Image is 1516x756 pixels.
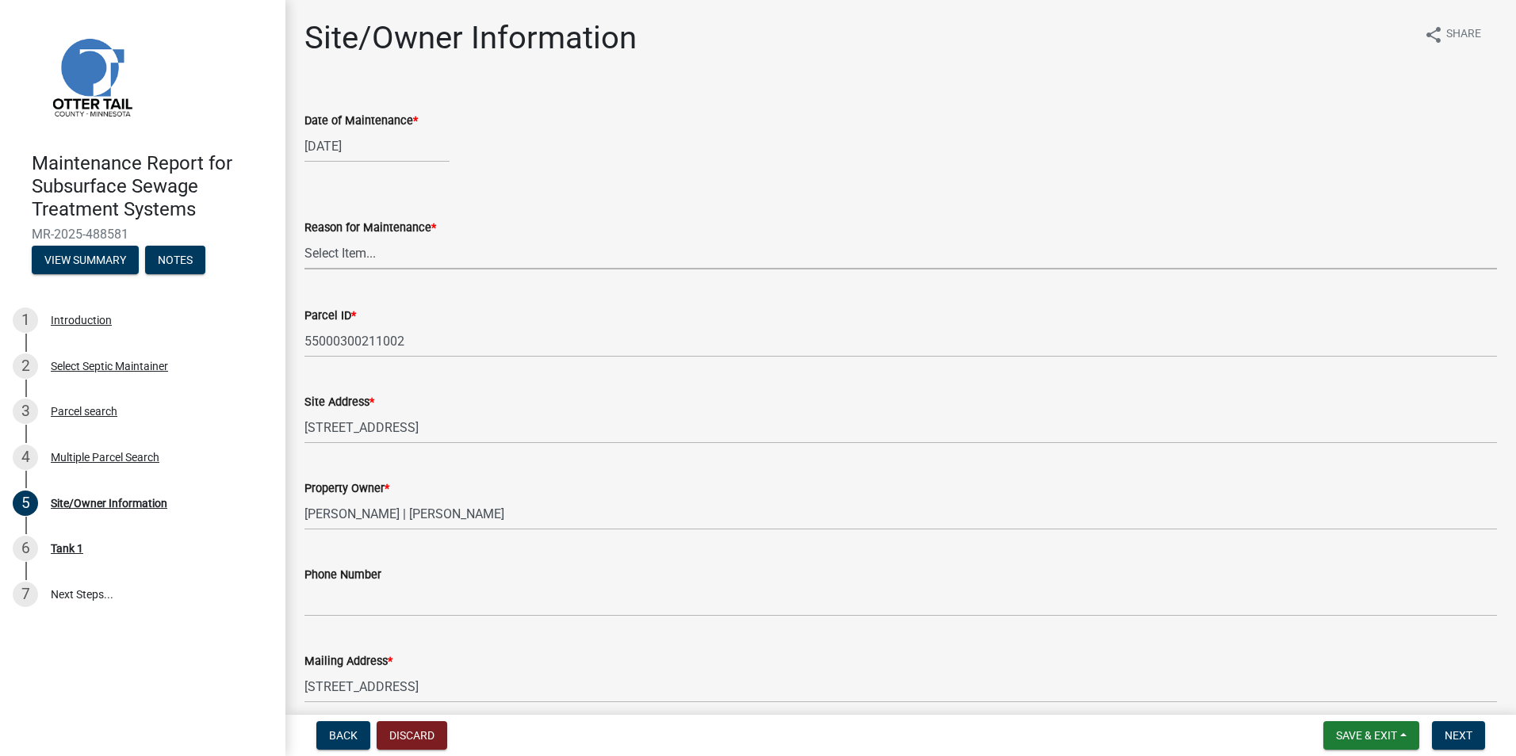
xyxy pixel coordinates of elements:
[304,130,450,162] input: mm/dd/yyyy
[13,445,38,470] div: 4
[1323,721,1419,750] button: Save & Exit
[145,255,205,268] wm-modal-confirm: Notes
[13,582,38,607] div: 7
[304,483,389,494] label: Property Owner
[13,307,38,333] div: 1
[304,19,637,57] h1: Site/Owner Information
[32,227,254,242] span: MR-2025-488581
[304,223,436,234] label: Reason for Maintenance
[13,353,38,379] div: 2
[32,255,139,268] wm-modal-confirm: Summary
[1424,25,1443,44] i: share
[51,406,117,417] div: Parcel search
[32,17,151,136] img: Otter Tail County, Minnesota
[304,570,381,581] label: Phone Number
[51,543,83,554] div: Tank 1
[1336,729,1397,742] span: Save & Exit
[13,536,38,561] div: 6
[32,152,273,220] h4: Maintenance Report for Subsurface Sewage Treatment Systems
[1411,19,1494,50] button: shareShare
[1432,721,1485,750] button: Next
[13,399,38,424] div: 3
[51,452,159,463] div: Multiple Parcel Search
[377,721,447,750] button: Discard
[13,491,38,516] div: 5
[304,311,356,322] label: Parcel ID
[1445,729,1472,742] span: Next
[51,498,167,509] div: Site/Owner Information
[51,361,168,372] div: Select Septic Maintainer
[145,246,205,274] button: Notes
[51,315,112,326] div: Introduction
[32,246,139,274] button: View Summary
[1446,25,1481,44] span: Share
[304,397,374,408] label: Site Address
[304,656,392,667] label: Mailing Address
[304,116,418,127] label: Date of Maintenance
[329,729,358,742] span: Back
[316,721,370,750] button: Back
